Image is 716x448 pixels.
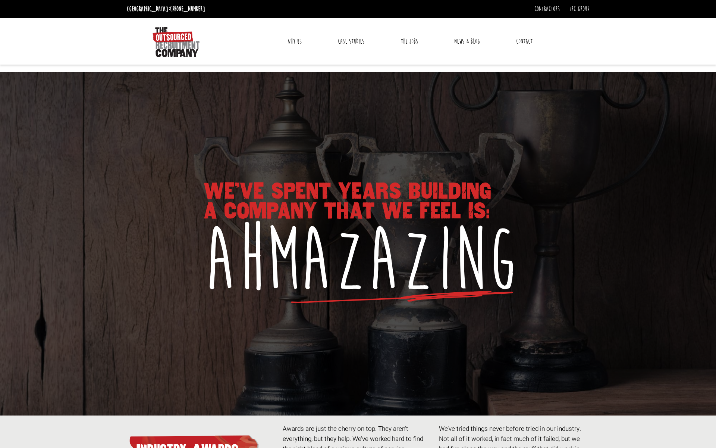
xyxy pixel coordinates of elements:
[534,5,560,13] a: Contractors
[511,32,538,51] a: Contact
[170,5,205,13] a: [PHONE_NUMBER]
[282,32,307,51] a: Why Us
[332,32,370,51] a: Case Studies
[125,3,207,15] li: [GEOGRAPHIC_DATA]:
[172,173,544,315] img: We've spent years building a company that we feel is ahmazing
[395,32,424,51] a: The Jobs
[569,5,589,13] a: TRC Group
[153,27,200,57] img: The Outsourced Recruitment Company
[449,32,486,51] a: News & Blog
